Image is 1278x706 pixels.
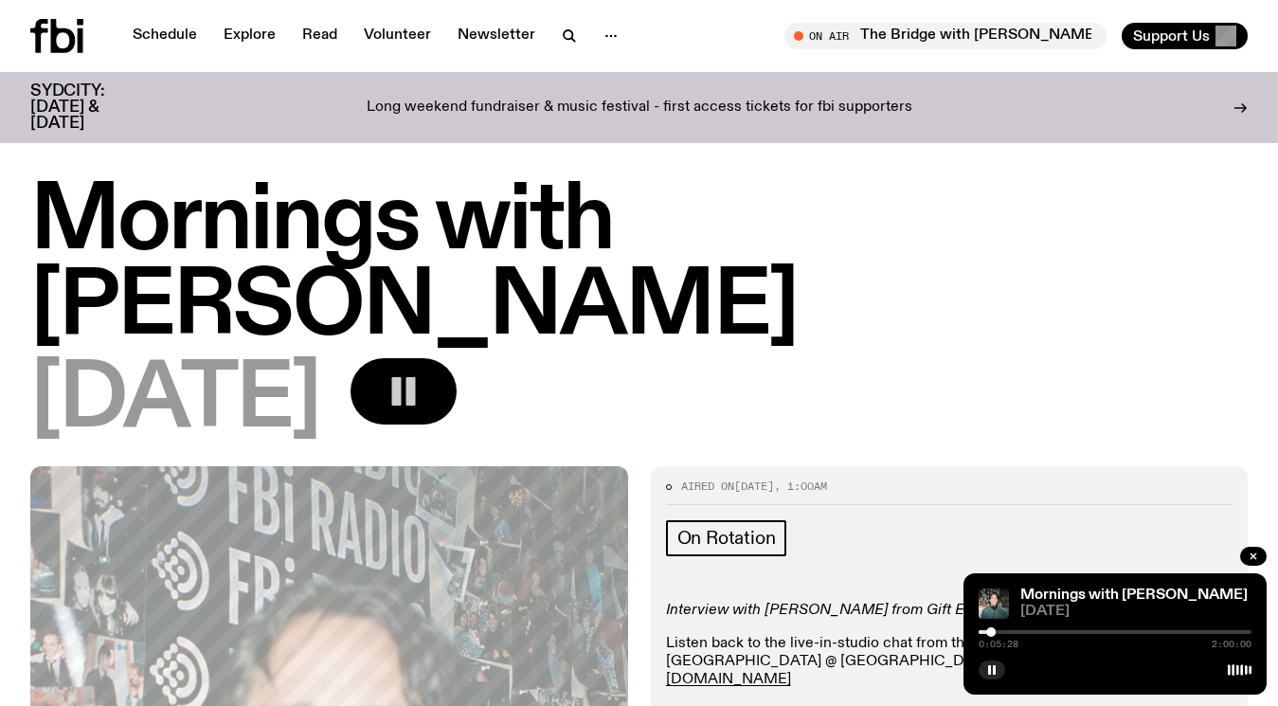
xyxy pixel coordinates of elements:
[1020,588,1248,603] a: Mornings with [PERSON_NAME]
[446,23,547,49] a: Newsletter
[352,23,442,49] a: Volunteer
[979,588,1009,619] img: Radio presenter Ben Hansen sits in front of a wall of photos and an fbi radio sign. Film photo. B...
[1212,640,1251,649] span: 2:00:00
[677,528,776,549] span: On Rotation
[1133,27,1210,45] span: Support Us
[212,23,287,49] a: Explore
[681,479,734,494] span: Aired on
[121,23,208,49] a: Schedule
[291,23,349,49] a: Read
[666,603,1023,618] em: Interview with [PERSON_NAME] from Gift Exchange
[367,100,912,117] p: Long weekend fundraiser & music festival - first access tickets for fbi supporters
[30,180,1248,351] h1: Mornings with [PERSON_NAME]
[666,635,1233,690] p: Listen back to the live-in-studio chat from the 30 minute mark, and get tix to [GEOGRAPHIC_DATA] ...
[30,83,152,132] h3: SYDCITY: [DATE] & [DATE]
[784,23,1107,49] button: On AirThe Bridge with [PERSON_NAME]
[734,479,774,494] span: [DATE]
[1020,605,1251,619] span: [DATE]
[1122,23,1248,49] button: Support Us
[979,640,1018,649] span: 0:05:28
[30,358,320,444] span: [DATE]
[774,479,827,494] span: , 1:00am
[666,520,787,556] a: On Rotation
